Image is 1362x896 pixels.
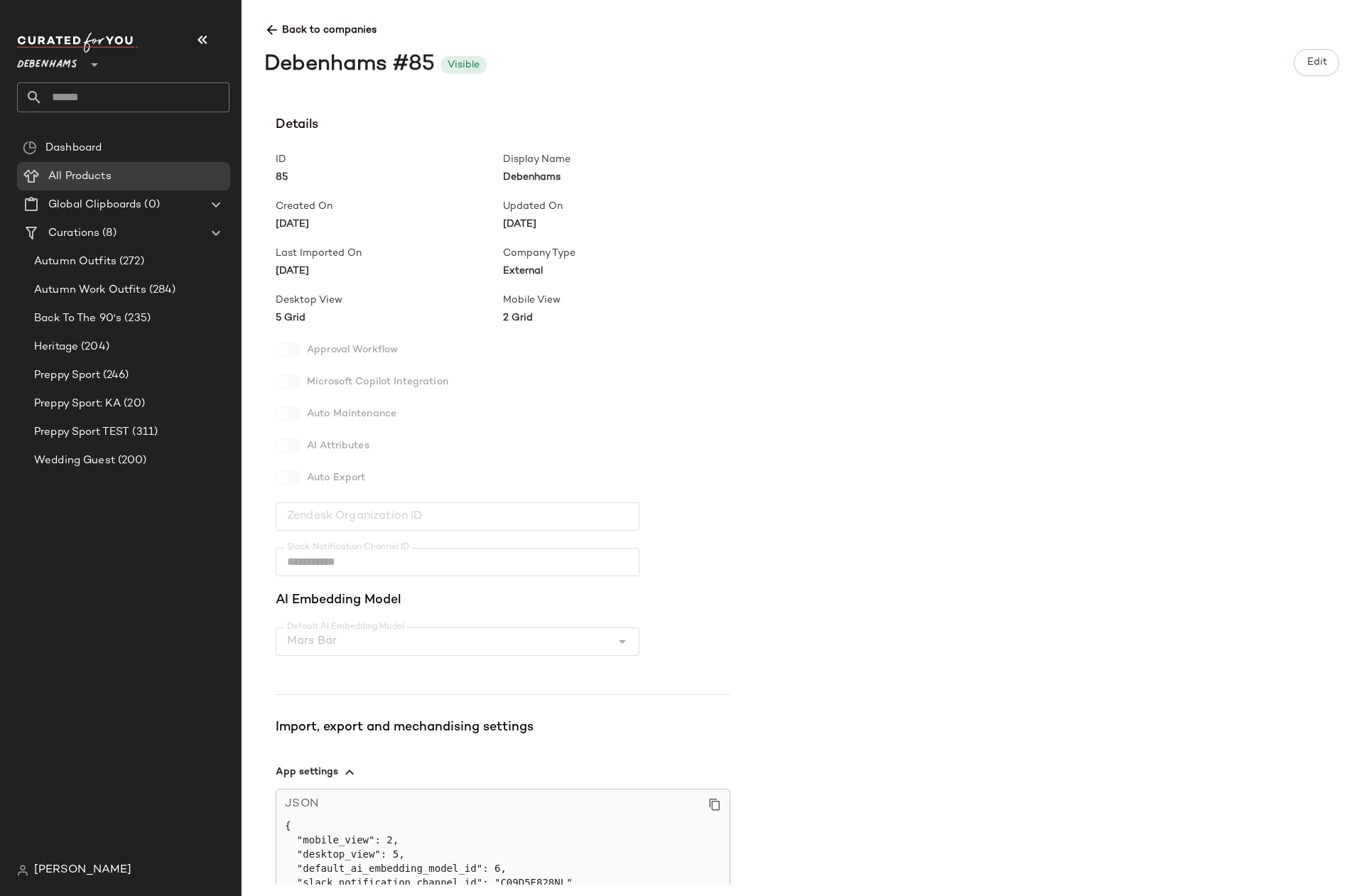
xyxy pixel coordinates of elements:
[45,140,102,156] span: Dashboard
[264,11,1339,38] span: Back to companies
[48,168,112,185] span: All Products
[99,225,116,242] span: (8)
[276,311,503,325] span: 5 Grid
[17,48,77,74] span: Debenhams
[100,367,129,384] span: (246)
[141,197,159,213] span: (0)
[276,246,503,261] span: Last Imported On
[34,424,129,441] span: Preppy Sport TEST
[276,217,503,232] span: [DATE]
[503,293,730,308] span: Mobile View
[34,862,131,879] span: [PERSON_NAME]
[503,217,730,232] span: [DATE]
[17,33,138,53] img: cfy_white_logo.C9jOOHJF.svg
[121,396,145,412] span: (20)
[17,865,28,876] img: svg%3e
[1306,57,1326,68] span: Edit
[276,293,503,308] span: Desktop View
[276,152,503,167] span: ID
[276,199,503,214] span: Created On
[276,170,503,185] span: 85
[34,396,121,412] span: Preppy Sport: KA
[78,339,109,355] span: (204)
[23,141,37,155] img: svg%3e
[503,246,730,261] span: Company Type
[115,453,147,469] span: (200)
[276,755,730,789] button: App settings
[121,311,151,327] span: (235)
[503,199,730,214] span: Updated On
[503,264,730,279] span: External
[503,152,730,167] span: Display Name
[146,282,176,298] span: (284)
[34,254,117,270] span: Autumn Outfits
[276,264,503,279] span: [DATE]
[276,115,730,135] span: Details
[48,225,99,242] span: Curations
[503,170,730,185] span: Debenhams
[448,58,480,72] div: Visible
[276,718,730,738] div: Import, export and mechandising settings
[285,795,318,814] span: JSON
[34,311,121,327] span: Back To The 90's
[276,590,730,610] span: AI Embedding Model
[34,282,146,298] span: Autumn Work Outfits
[48,197,141,213] span: Global Clipboards
[34,453,115,469] span: Wedding Guest
[117,254,144,270] span: (272)
[1294,49,1339,76] button: Edit
[34,367,100,384] span: Preppy Sport
[264,49,435,81] div: Debenhams #85
[503,311,730,325] span: 2 Grid
[129,424,158,441] span: (311)
[34,339,78,355] span: Heritage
